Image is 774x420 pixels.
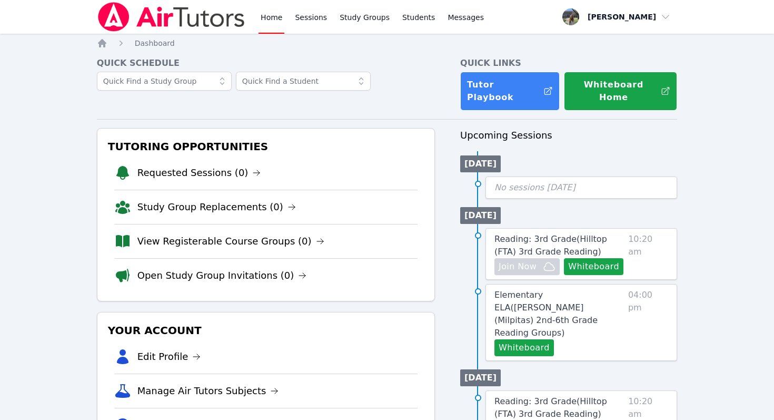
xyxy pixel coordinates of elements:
img: Air Tutors [97,2,246,32]
li: [DATE] [460,155,501,172]
li: [DATE] [460,207,501,224]
span: Messages [448,12,484,23]
h3: Upcoming Sessions [460,128,677,143]
a: View Registerable Course Groups (0) [137,234,324,249]
a: Manage Air Tutors Subjects [137,384,279,398]
span: No sessions [DATE] [494,182,575,192]
input: Quick Find a Student [236,72,371,91]
button: Whiteboard [564,258,623,275]
button: Whiteboard [494,339,554,356]
h4: Quick Schedule [97,57,435,70]
nav: Breadcrumb [97,38,678,48]
span: 04:00 pm [628,289,668,356]
span: Reading: 3rd Grade ( Hilltop (FTA) 3rd Grade Reading ) [494,234,607,257]
span: Reading: 3rd Grade ( Hilltop (FTA) 3rd Grade Reading ) [494,396,607,419]
span: Join Now [499,260,537,273]
li: [DATE] [460,369,501,386]
a: Elementary ELA([PERSON_NAME] (Milpitas) 2nd-6th Grade Reading Groups) [494,289,624,339]
span: Dashboard [135,39,175,47]
span: Elementary ELA ( [PERSON_NAME] (Milpitas) 2nd-6th Grade Reading Groups ) [494,290,598,338]
a: Tutor Playbook [460,72,560,111]
span: 10:20 am [628,233,668,275]
a: Reading: 3rd Grade(Hilltop (FTA) 3rd Grade Reading) [494,233,624,258]
h3: Tutoring Opportunities [106,137,426,156]
a: Open Study Group Invitations (0) [137,268,307,283]
button: Whiteboard Home [564,72,677,111]
input: Quick Find a Study Group [97,72,232,91]
a: Edit Profile [137,349,201,364]
h3: Your Account [106,321,426,340]
button: Join Now [494,258,560,275]
a: Requested Sessions (0) [137,165,261,180]
a: Dashboard [135,38,175,48]
a: Study Group Replacements (0) [137,200,296,214]
h4: Quick Links [460,57,677,70]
